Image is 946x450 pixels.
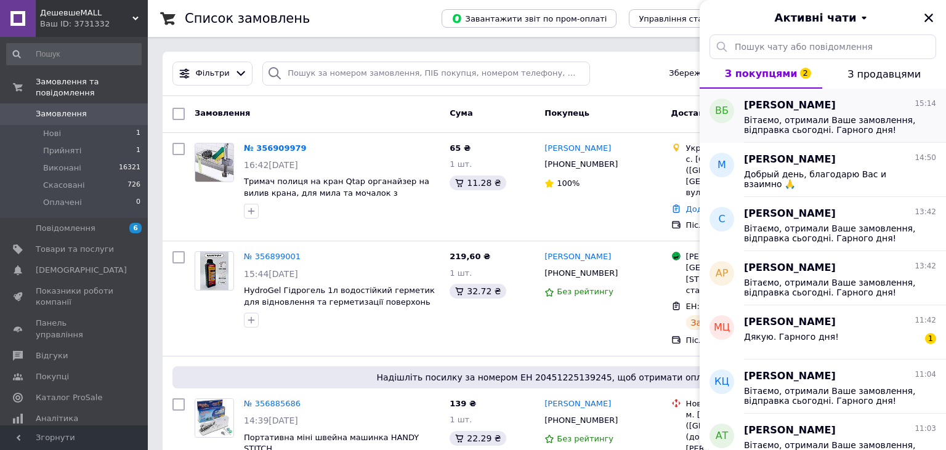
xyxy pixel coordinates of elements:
[744,207,836,221] span: [PERSON_NAME]
[43,197,82,208] span: Оплачені
[542,156,620,172] div: [PHONE_NUMBER]
[744,369,836,384] span: [PERSON_NAME]
[36,318,114,340] span: Панель управління
[451,13,607,24] span: Завантажити звіт по пром-оплаті
[244,399,301,408] a: № 356885686
[700,305,946,360] button: МЦ[PERSON_NAME]11:42Дякую. Гарного дня!1
[921,10,936,25] button: Закрити
[700,360,946,414] button: КЦ[PERSON_NAME]11:04Вітаємо, отримали Ваше замовлення, відправка сьогодні. Гарного дня!
[40,18,148,30] div: Ваш ID: 3731332
[714,321,730,335] span: МЦ
[450,284,506,299] div: 32.72 ₴
[822,59,946,89] button: З продавцями
[744,98,836,113] span: [PERSON_NAME]
[36,286,114,308] span: Показники роботи компанії
[136,197,140,208] span: 0
[725,68,798,79] span: З покупцями
[915,153,936,163] span: 14:50
[450,399,476,408] span: 139 ₴
[686,220,813,231] div: Післяплата
[744,315,836,329] span: [PERSON_NAME]
[36,392,102,403] span: Каталог ProSale
[774,10,856,26] span: Активні чати
[734,10,912,26] button: Активні чати
[244,177,429,209] a: Тримач полиця на кран Qtap органайзер на вилив крана, для мила та мочалок з регулюванням по висоті
[542,265,620,281] div: [PHONE_NUMBER]
[744,424,836,438] span: [PERSON_NAME]
[36,244,114,255] span: Товари та послуги
[244,252,301,261] a: № 356899001
[43,180,85,191] span: Скасовані
[700,143,946,197] button: М[PERSON_NAME]14:50Добрый день, благодарю Вас и взаимно 🙏
[557,179,580,188] span: 100%
[744,115,919,135] span: Вітаємо, отримали Ваше замовлення, відправка сьогодні. Гарного дня!
[686,143,813,154] div: Укрпошта
[716,267,729,281] span: АР
[244,416,298,425] span: 14:39[DATE]
[744,153,836,167] span: [PERSON_NAME]
[450,159,472,169] span: 1 шт.
[718,158,726,172] span: М
[744,386,919,406] span: Вітаємо, отримали Ваше замовлення, відправка сьогодні. Гарного дня!
[36,350,68,361] span: Відгуки
[200,252,229,290] img: Фото товару
[744,332,839,342] span: Дякую. Гарного дня!
[40,7,132,18] span: ДешевшеMALL
[43,145,81,156] span: Прийняті
[244,269,298,279] span: 15:44[DATE]
[709,34,936,59] input: Пошук чату або повідомлення
[185,11,310,26] h1: Список замовлень
[244,160,298,170] span: 16:42[DATE]
[542,412,620,428] div: [PHONE_NUMBER]
[915,315,936,326] span: 11:42
[195,251,234,291] a: Фото товару
[450,415,472,424] span: 1 шт.
[847,68,921,80] span: З продавцями
[36,108,87,119] span: Замовлення
[43,163,81,174] span: Виконані
[544,108,589,118] span: Покупець
[450,431,506,446] div: 22.29 ₴
[119,163,140,174] span: 16321
[716,429,729,443] span: АТ
[195,399,233,436] img: Фото товару
[915,98,936,109] span: 15:14
[700,59,822,89] button: З покупцями2
[629,9,743,28] button: Управління статусами
[686,262,813,296] div: [GEOGRAPHIC_DATA], [STREET_ADDRESS], (Перша станція [GEOGRAPHIC_DATA])
[450,268,472,278] span: 1 шт.
[244,286,435,307] a: HydroGel Гідрогель 1л водостійкий герметик для відновлення та герметизації поверхонь
[177,371,916,384] span: Надішліть посилку за номером ЕН 20451225139245, щоб отримати оплату
[129,223,142,233] span: 6
[136,145,140,156] span: 1
[686,302,769,311] span: ЕН: PRM-761423700
[244,143,307,153] a: № 356909979
[36,265,127,276] span: [DEMOGRAPHIC_DATA]
[686,204,731,214] a: Додати ЕН
[915,261,936,271] span: 13:42
[195,143,234,182] a: Фото товару
[915,424,936,434] span: 11:03
[915,369,936,380] span: 11:04
[544,251,611,263] a: [PERSON_NAME]
[671,108,762,118] span: Доставка та оплата
[925,333,936,344] span: 1
[195,398,234,438] a: Фото товару
[915,207,936,217] span: 13:42
[669,68,753,79] span: Збережені фільтри:
[450,175,506,190] div: 11.28 ₴
[557,287,613,296] span: Без рейтингу
[700,197,946,251] button: С[PERSON_NAME]13:42Вітаємо, отримали Ваше замовлення, відправка сьогодні. Гарного дня!
[686,154,813,199] div: с. [GEOGRAPHIC_DATA] ([GEOGRAPHIC_DATA], [GEOGRAPHIC_DATA].), 39213, вул. [STREET_ADDRESS]
[127,180,140,191] span: 726
[36,371,69,382] span: Покупці
[718,212,725,227] span: С
[714,375,729,389] span: КЦ
[544,398,611,410] a: [PERSON_NAME]
[6,43,142,65] input: Пошук
[195,108,250,118] span: Замовлення
[744,278,919,297] span: Вітаємо, отримали Ваше замовлення, відправка сьогодні. Гарного дня!
[36,223,95,234] span: Повідомлення
[744,261,836,275] span: [PERSON_NAME]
